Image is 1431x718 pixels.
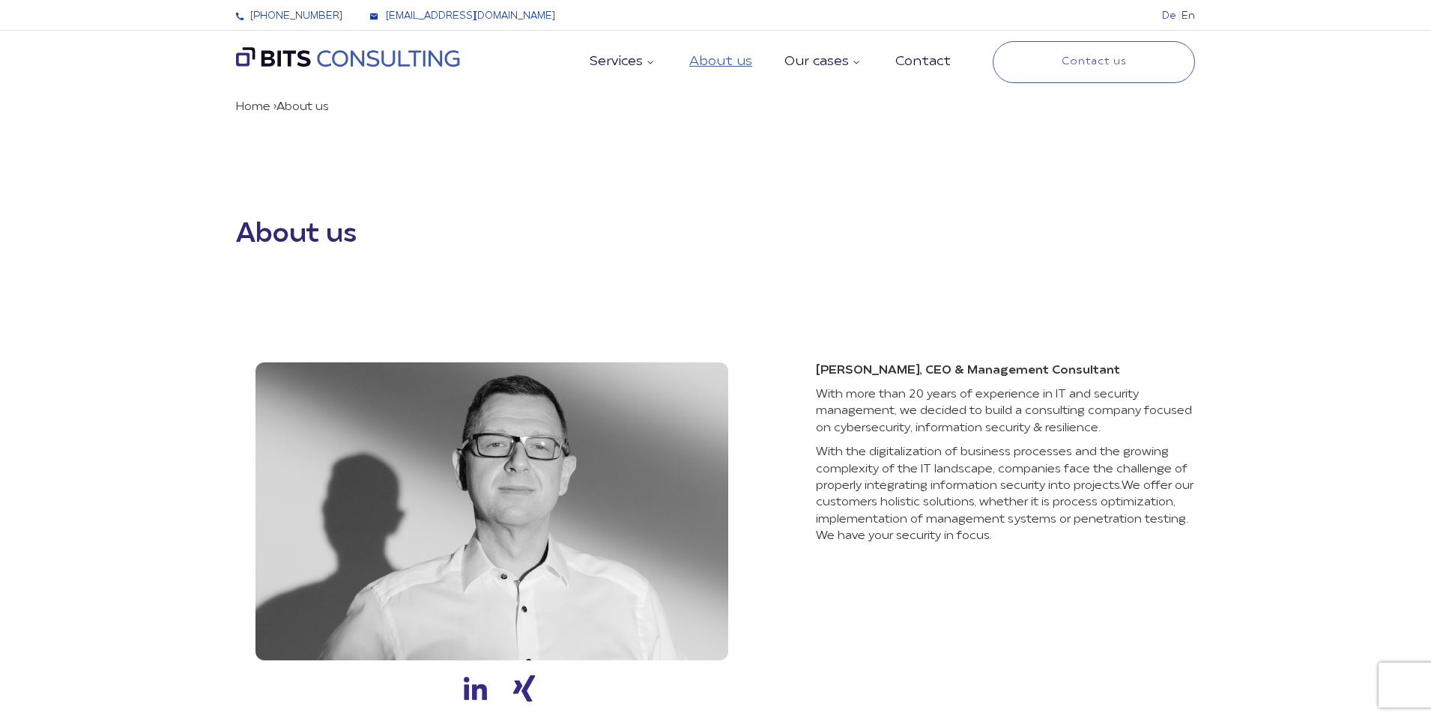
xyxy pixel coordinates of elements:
p: With the digitalization of business processes and the growing complexity of the IT landscape, com... [816,444,1205,544]
h1: About us [236,218,1195,254]
img: in.png [462,675,488,702]
span: › [273,101,276,113]
a: Contact [895,55,951,69]
p: With more than 20 years of experience in IT and security management, we decided to build a consul... [816,386,1205,436]
a: [EMAIL_ADDRESS][DOMAIN_NAME] [369,11,554,22]
a: De [1162,11,1176,21]
strong: [PERSON_NAME], CEO & Management Consultant [816,365,1120,377]
span: About us [276,101,329,113]
a: Our cases [784,55,863,69]
a: Home [236,101,270,113]
li: En [1179,11,1195,22]
img: About us [255,362,728,660]
a: Services [590,55,657,69]
a: About us [689,55,752,69]
a: Contact us [993,41,1195,83]
a: [PHONE_NUMBER] [236,11,342,22]
img: 39554.png [511,675,537,702]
